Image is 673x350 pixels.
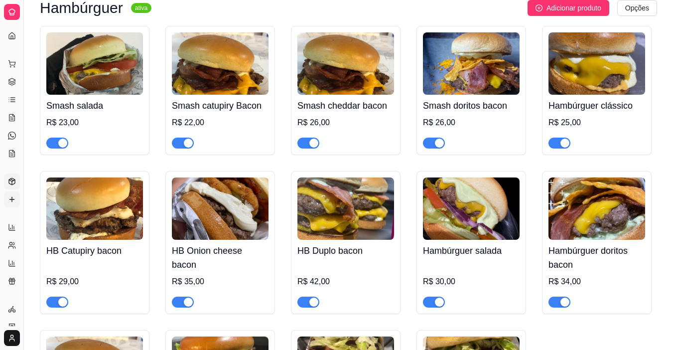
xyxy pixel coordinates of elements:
[46,276,143,288] div: R$ 29,00
[172,244,269,272] h4: HB Onion cheese bacon
[297,117,394,129] div: R$ 26,00
[172,99,269,113] h4: Smash catupiry Bacon
[297,177,394,240] img: product-image
[172,117,269,129] div: R$ 22,00
[423,99,520,113] h4: Smash doritos bacon
[548,99,645,113] h4: Hambúrguer clássico
[423,244,520,258] h4: Hambúrguer salada
[625,2,649,13] span: Opções
[297,32,394,95] img: product-image
[172,276,269,288] div: R$ 35,00
[46,99,143,113] h4: Smash salada
[546,2,601,13] span: Adicionar produto
[297,244,394,258] h4: HB Duplo bacon
[423,32,520,95] img: product-image
[46,32,143,95] img: product-image
[46,177,143,240] img: product-image
[46,244,143,258] h4: HB Catupiry bacon
[172,32,269,95] img: product-image
[423,276,520,288] div: R$ 30,00
[172,177,269,240] img: product-image
[548,177,645,240] img: product-image
[423,117,520,129] div: R$ 26,00
[297,99,394,113] h4: Smash cheddar bacon
[548,244,645,272] h4: Hambúrguer doritos bacon
[40,2,123,14] h3: Hambúrguer
[548,276,645,288] div: R$ 34,00
[423,177,520,240] img: product-image
[536,4,542,11] span: plus-circle
[46,117,143,129] div: R$ 23,00
[548,32,645,95] img: product-image
[131,3,151,13] sup: ativa
[548,117,645,129] div: R$ 25,00
[297,276,394,288] div: R$ 42,00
